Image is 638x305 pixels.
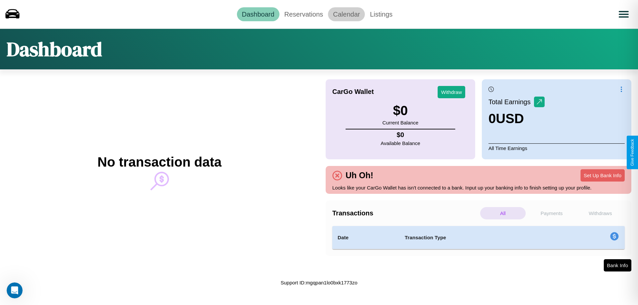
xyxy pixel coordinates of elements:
h4: Uh Oh! [342,171,376,180]
a: Reservations [279,7,328,21]
p: Withdraws [578,207,623,219]
h1: Dashboard [7,36,102,63]
table: simple table [332,226,625,249]
h4: CarGo Wallet [332,88,374,96]
a: Dashboard [237,7,279,21]
p: Current Balance [382,118,418,127]
button: Bank Info [604,259,631,271]
button: Set Up Bank Info [581,169,625,182]
h4: Transactions [332,209,478,217]
p: Available Balance [381,139,420,148]
div: Give Feedback [630,139,635,166]
p: All [480,207,526,219]
p: Total Earnings [488,96,534,108]
p: All Time Earnings [488,143,625,153]
h4: Transaction Type [405,234,556,242]
button: Withdraw [438,86,465,98]
p: Support ID: mgqpan1lo0bxk1773zo [281,278,358,287]
p: Payments [529,207,575,219]
a: Calendar [328,7,365,21]
h2: No transaction data [97,155,221,170]
h3: 0 USD [488,111,545,126]
a: Listings [365,7,397,21]
p: Looks like your CarGo Wallet has isn't connected to a bank. Input up your banking info to finish ... [332,183,625,192]
button: Open menu [614,5,633,24]
iframe: Intercom live chat [7,282,23,298]
h3: $ 0 [382,103,418,118]
h4: Date [338,234,394,242]
h4: $ 0 [381,131,420,139]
